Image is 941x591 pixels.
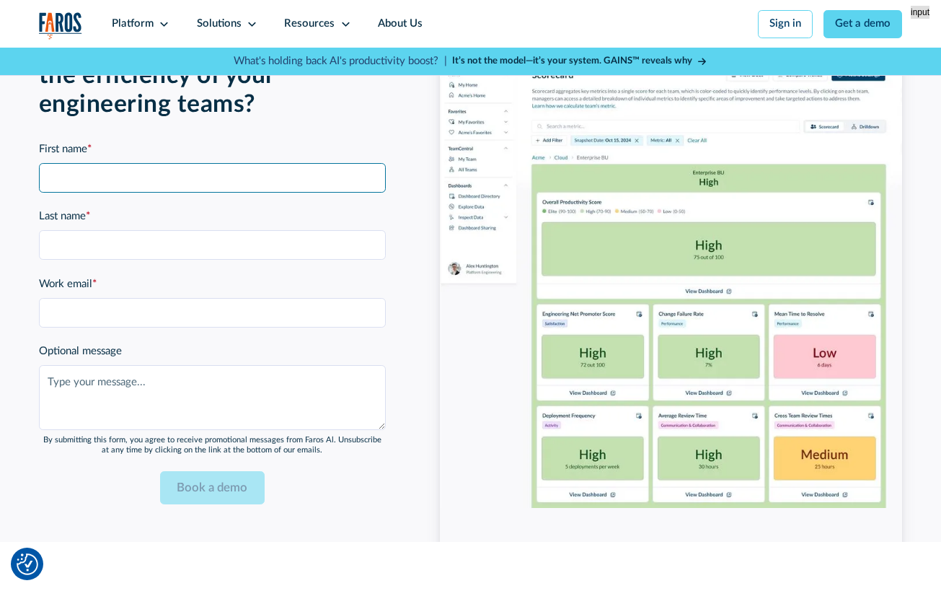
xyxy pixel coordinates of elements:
[39,141,386,520] form: Product Pages Form
[39,209,386,224] label: Last name
[39,12,82,40] a: home
[39,343,386,359] label: Optional message
[39,35,275,118] strong: Ready to maximize the efficiency of your engineering teams?
[39,12,82,40] img: Logo of the analytics and reporting company Faros.
[197,16,242,32] div: Solutions
[39,435,386,455] div: By submitting this form, you agree to receive promotional messages from Faros Al. Unsubscribe at ...
[39,141,386,157] label: First name
[823,10,902,38] a: Get a demo
[17,553,38,575] img: Revisit consent button
[17,553,38,575] button: Cookie Settings
[758,10,813,38] a: Sign in
[39,276,386,292] label: Work email
[234,53,447,69] p: What's holding back AI's productivity boost? |
[284,16,335,32] div: Resources
[440,32,903,508] img: Scorecard dashboard
[452,56,692,66] strong: It’s not the model—it’s your system. GAINS™ reveals why
[160,471,265,504] input: Book a demo
[112,16,154,32] div: Platform
[452,54,707,69] a: It’s not the model—it’s your system. GAINS™ reveals why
